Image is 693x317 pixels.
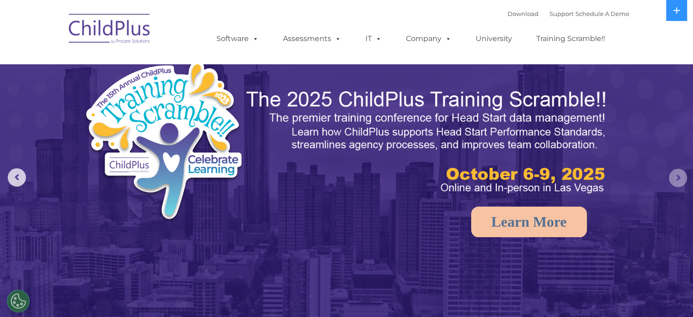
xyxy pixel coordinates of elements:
[356,30,391,48] a: IT
[127,98,165,104] span: Phone number
[397,30,461,48] a: Company
[7,290,30,312] button: Cookies Settings
[467,30,521,48] a: University
[575,10,629,17] a: Schedule A Demo
[527,30,614,48] a: Training Scramble!!
[64,7,155,53] img: ChildPlus by Procare Solutions
[274,30,350,48] a: Assessments
[549,10,574,17] a: Support
[207,30,268,48] a: Software
[471,207,587,237] a: Learn More
[508,10,539,17] a: Download
[127,60,154,67] span: Last name
[508,10,629,17] font: |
